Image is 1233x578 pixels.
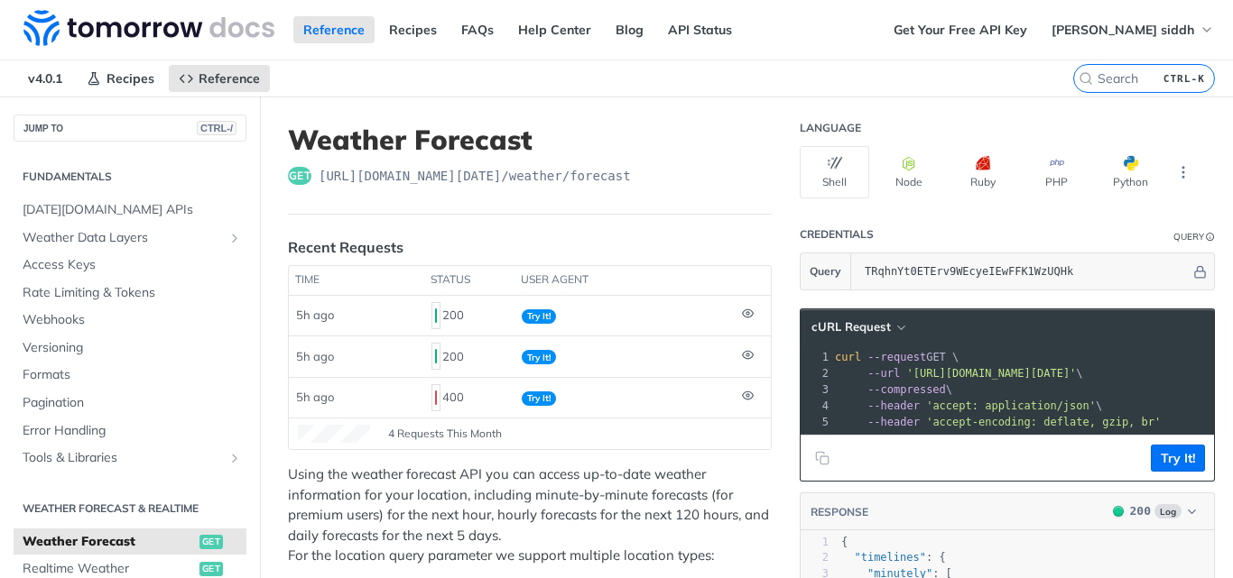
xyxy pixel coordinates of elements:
a: API Status [658,16,742,43]
span: Try It! [522,309,556,324]
span: '[URL][DOMAIN_NAME][DATE]' [906,367,1076,380]
span: 4 Requests This Month [388,426,502,442]
a: Recipes [379,16,447,43]
th: time [289,266,424,295]
span: 200 [1113,506,1124,517]
span: get [288,167,311,185]
span: Recipes [107,70,154,87]
button: 200200Log [1104,502,1205,520]
a: Versioning [14,335,246,362]
i: Information [1206,233,1215,242]
button: [PERSON_NAME] siddh [1042,16,1224,43]
span: \ [835,399,1102,412]
th: user agent [515,266,735,295]
span: Query [810,263,841,280]
div: 2 [801,550,829,565]
button: More Languages [1170,159,1197,186]
span: https://api.tomorrow.io/v4/weather/forecast [319,167,631,185]
span: 200 [435,308,437,323]
div: 1 [801,535,829,550]
svg: More ellipsis [1175,164,1191,180]
button: Try It! [1151,445,1205,472]
a: Weather Data LayersShow subpages for Weather Data Layers [14,225,246,252]
span: --header [867,399,920,412]
span: Rate Limiting & Tokens [23,284,242,302]
button: Show subpages for Tools & Libraries [227,451,242,465]
span: 5h ago [296,307,334,322]
span: Webhooks [23,311,242,329]
a: Tools & LibrariesShow subpages for Tools & Libraries [14,445,246,472]
span: 'accept: application/json' [926,399,1096,412]
a: Pagination [14,390,246,417]
div: 2 [801,365,831,381]
div: Recent Requests [288,236,403,258]
div: 4 [801,398,831,414]
span: 200 [1130,504,1151,518]
a: Formats [14,362,246,389]
div: 3 [801,381,831,398]
a: Webhooks [14,307,246,334]
input: apikey [856,253,1191,289]
a: Help Center [508,16,601,43]
span: "timelines" [854,551,925,564]
span: Weather Forecast [23,533,195,551]
span: 5h ago [296,349,334,363]
span: get [199,562,223,576]
span: get [199,535,223,549]
span: 'accept-encoding: deflate, gzip, br' [926,416,1161,428]
button: cURL Request [805,318,911,336]
span: Weather Data Layers [23,229,223,247]
span: --header [867,416,920,428]
div: QueryInformation [1173,230,1215,243]
div: 400 [431,382,507,413]
h2: Fundamentals [14,169,246,185]
span: Formats [23,366,242,384]
span: 200 [435,349,437,363]
p: Using the weather forecast API you can access up-to-date weather information for your location, i... [288,464,772,566]
div: 200 [431,300,507,331]
a: Access Keys [14,252,246,279]
span: : { [841,551,946,564]
span: Versioning [23,339,242,357]
span: Access Keys [23,256,242,274]
span: Log [1154,504,1182,518]
div: Query [1173,230,1204,243]
div: Language [800,121,861,135]
button: Python [1096,146,1165,198]
span: 400 [435,390,437,405]
span: \ [835,383,952,396]
div: 1 [801,349,831,365]
span: Pagination [23,394,242,412]
span: CTRL-/ [197,121,236,135]
h1: Weather Forecast [288,124,772,156]
span: v4.0.1 [18,65,72,92]
a: Error Handling [14,417,246,445]
a: [DATE][DOMAIN_NAME] APIs [14,197,246,224]
a: Blog [606,16,654,43]
button: Node [874,146,943,198]
button: RESPONSE [810,503,869,521]
button: Query [801,253,851,289]
div: 200 [431,341,507,372]
img: Tomorrow.io Weather API Docs [23,10,274,46]
div: Credentials [800,227,874,242]
div: 5 [801,414,831,430]
span: --url [867,367,900,380]
a: Get Your Free API Key [884,16,1037,43]
button: PHP [1022,146,1091,198]
button: Copy to clipboard [810,445,835,472]
kbd: CTRL-K [1159,69,1210,87]
a: Rate Limiting & Tokens [14,280,246,307]
span: GET \ [835,351,959,363]
a: FAQs [451,16,504,43]
span: Error Handling [23,422,242,440]
span: Try It! [522,350,556,364]
span: [PERSON_NAME] siddh [1052,22,1194,38]
span: Tools & Libraries [23,449,223,467]
a: Recipes [77,65,164,92]
button: Hide [1191,262,1210,280]
button: Ruby [948,146,1017,198]
span: Try It! [522,391,556,406]
span: Reference [199,70,260,87]
a: Reference [293,16,375,43]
